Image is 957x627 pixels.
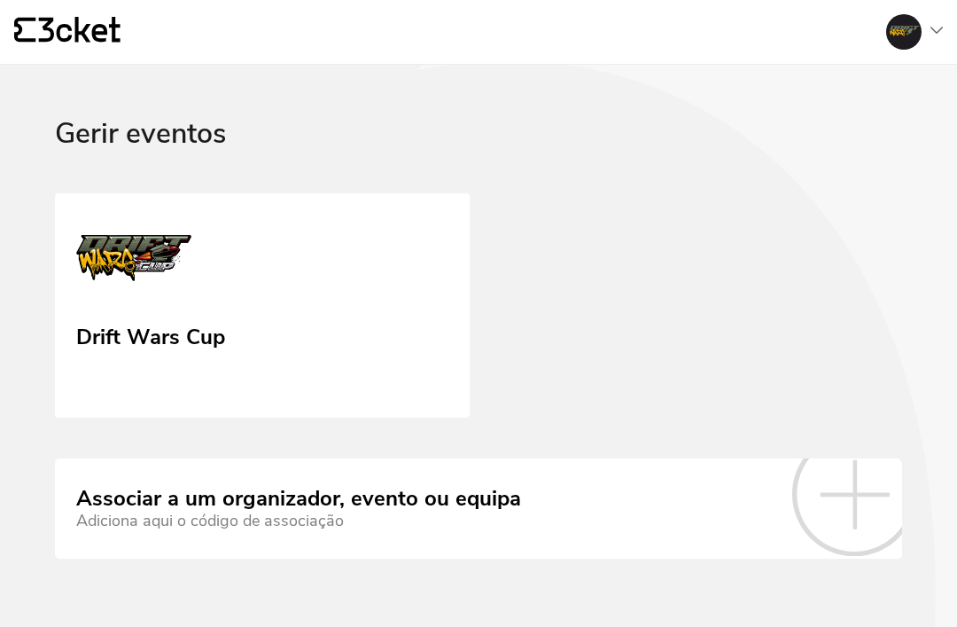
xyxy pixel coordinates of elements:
[55,458,902,558] a: Associar a um organizador, evento ou equipa Adiciona aqui o código de associação
[76,222,191,302] img: Drift Wars Cup
[14,17,121,47] a: {' '}
[55,118,902,193] div: Gerir eventos
[14,18,35,43] g: {' '}
[76,512,521,530] div: Adiciona aqui o código de associação
[76,318,225,350] div: Drift Wars Cup
[76,487,521,512] div: Associar a um organizador, evento ou equipa
[55,193,470,419] a: Drift Wars Cup Drift Wars Cup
